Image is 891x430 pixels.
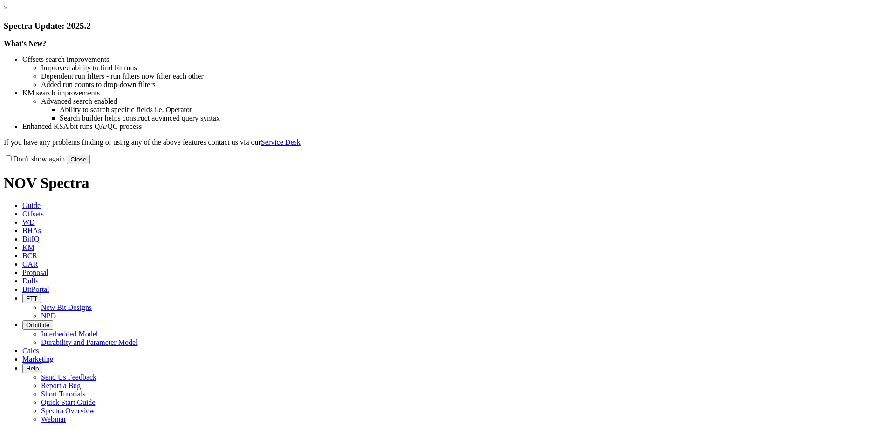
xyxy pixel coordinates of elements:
h3: Spectra Update: 2025.2 [4,21,887,31]
a: Report a Bug [41,382,81,390]
a: Durability and Parameter Model [41,338,138,346]
span: KM [22,243,34,251]
li: Enhanced KSA bit runs QA/QC process [22,122,887,131]
span: Offsets [22,210,44,218]
a: Service Desk [261,138,301,146]
strong: What's New? [4,40,46,47]
li: Dependent run filters - run filters now filter each other [41,72,887,81]
label: Don't show again [4,155,65,163]
li: Added run counts to drop-down filters [41,81,887,89]
h1: NOV Spectra [4,175,887,192]
li: Search builder helps construct advanced query syntax [60,114,887,122]
span: BitPortal [22,285,49,293]
button: Close [67,155,90,164]
a: × [4,4,8,12]
span: Marketing [22,355,54,363]
span: OrbitLite [26,322,49,329]
span: BHAs [22,227,41,235]
a: NPD [41,312,56,320]
span: Calcs [22,347,39,355]
span: Dulls [22,277,39,285]
a: Webinar [41,415,66,423]
a: Quick Start Guide [41,398,95,406]
span: Help [26,365,39,372]
span: WD [22,218,35,226]
a: New Bit Designs [41,303,92,311]
a: Spectra Overview [41,407,95,415]
li: Offsets search improvements [22,55,887,64]
li: KM search improvements [22,89,887,97]
span: BitIQ [22,235,39,243]
span: Proposal [22,269,48,276]
span: OAR [22,260,38,268]
a: Interbedded Model [41,330,98,338]
li: Advanced search enabled [41,97,887,106]
span: Guide [22,202,41,209]
a: Send Us Feedback [41,373,96,381]
li: Improved ability to find bit runs [41,64,887,72]
a: Short Tutorials [41,390,86,398]
li: Ability to search specific fields i.e. Operator [60,106,887,114]
p: If you have any problems finding or using any of the above features contact us via our [4,138,887,147]
input: Don't show again [6,155,12,161]
span: FTT [26,295,37,302]
span: BCR [22,252,37,260]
